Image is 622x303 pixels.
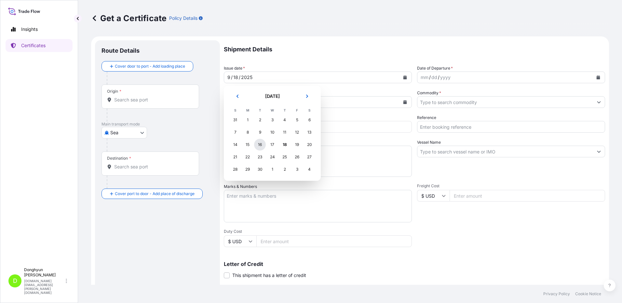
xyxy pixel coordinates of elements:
th: F [291,107,303,114]
div: Sunday, September 7, 2025 [229,126,241,138]
div: Sunday, September 21, 2025 [229,151,241,163]
div: Friday, September 5, 2025 [291,114,303,126]
div: Tuesday, September 2, 2025 [254,114,266,126]
th: T [278,107,291,114]
div: Monday, September 22, 2025 [242,151,253,163]
div: Tuesday, September 30, 2025 [254,164,266,175]
div: Wednesday, September 24, 2025 [266,151,278,163]
div: Thursday, September 25, 2025 [279,151,291,163]
div: Monday, September 15, 2025 [242,139,253,151]
div: Thursday, September 4, 2025 [279,114,291,126]
div: Monday, September 8, 2025 [242,126,253,138]
div: Friday, September 12, 2025 [291,126,303,138]
div: Thursday, October 2, 2025 [279,164,291,175]
div: Sunday, September 14, 2025 [229,139,241,151]
div: Friday, October 3, 2025 [291,164,303,175]
div: Saturday, October 4, 2025 [304,164,315,175]
button: Next [300,91,314,101]
div: Sunday, September 28, 2025 [229,164,241,175]
div: Sunday, August 31, 2025 [229,114,241,126]
th: S [229,107,241,114]
table: September 2025 [229,107,316,176]
div: Today, Thursday, September 18, 2025 selected [279,139,291,151]
section: Calendar [224,86,321,181]
div: Saturday, September 20, 2025 [304,139,315,151]
div: Saturday, September 6, 2025 [304,114,315,126]
div: Wednesday, September 17, 2025 [266,139,278,151]
div: Monday, September 29, 2025 [242,164,253,175]
th: S [303,107,316,114]
div: Wednesday, September 3, 2025 [266,114,278,126]
th: M [241,107,254,114]
p: Get a Certificate [91,13,167,23]
div: Thursday, September 11, 2025 [279,126,291,138]
div: Tuesday, September 9, 2025 [254,126,266,138]
div: Saturday, September 13, 2025 [304,126,315,138]
div: Monday, September 1, 2025 [242,114,253,126]
div: Wednesday, October 1, 2025 [266,164,278,175]
div: Friday, September 26, 2025 [291,151,303,163]
div: Wednesday, September 10, 2025 [266,126,278,138]
h2: [DATE] [249,93,296,99]
div: September 2025 [229,91,316,176]
th: T [254,107,266,114]
button: Previous [230,91,245,101]
th: W [266,107,278,114]
p: Policy Details [169,15,197,21]
div: Tuesday, September 16, 2025 [254,139,266,151]
div: Friday, September 19, 2025 [291,139,303,151]
div: Tuesday, September 23, 2025 [254,151,266,163]
div: Saturday, September 27, 2025 [304,151,315,163]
